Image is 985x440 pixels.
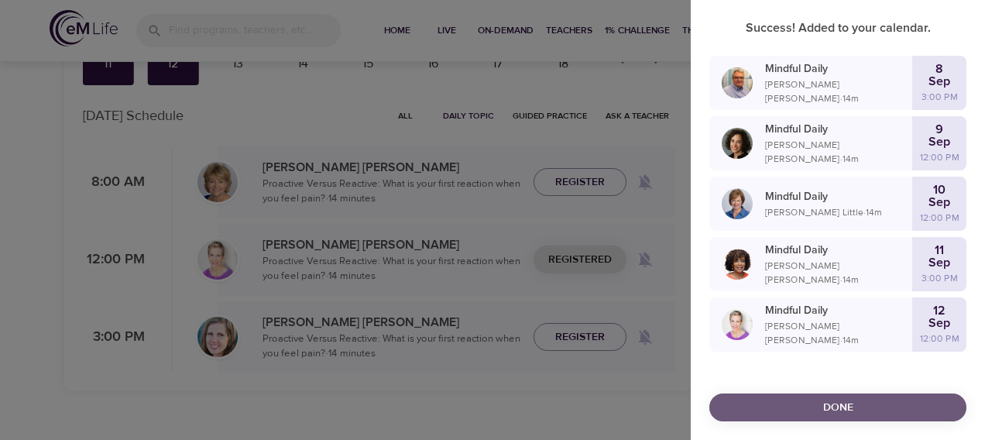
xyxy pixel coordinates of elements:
p: 12:00 PM [920,332,959,345]
p: 9 [935,123,943,136]
p: Sep [928,317,950,329]
p: Mindful Daily [765,303,912,319]
p: [PERSON_NAME] [PERSON_NAME] · 14 m [765,259,912,287]
p: 3:00 PM [922,271,958,285]
p: [PERSON_NAME] Little · 14 m [765,205,912,219]
p: [PERSON_NAME] [PERSON_NAME] · 14 m [765,138,912,166]
button: Done [709,394,966,422]
p: 12:00 PM [920,211,959,225]
p: 3:00 PM [922,90,958,104]
p: Sep [928,256,950,269]
p: Mindful Daily [765,122,912,138]
img: Janet_Jackson-min.jpg [722,249,753,280]
p: 12:00 PM [920,150,959,164]
img: Ninette_Hupp-min.jpg [722,128,753,159]
p: Mindful Daily [765,61,912,77]
p: Success! Added to your calendar. [709,19,966,37]
p: [PERSON_NAME] [PERSON_NAME] · 14 m [765,319,912,347]
p: Mindful Daily [765,189,912,205]
p: Mindful Daily [765,242,912,259]
p: Sep [928,196,950,208]
p: 10 [933,184,946,196]
img: Roger%20Nolan%20Headshot.jpg [722,67,753,98]
span: Done [722,398,954,418]
p: [PERSON_NAME] [PERSON_NAME] · 14 m [765,77,912,105]
img: Kerry_Little_Headshot_min.jpg [722,188,753,219]
p: 8 [935,63,943,75]
p: 12 [933,304,946,317]
img: kellyb.jpg [722,309,753,340]
p: Sep [928,75,950,88]
p: 11 [935,244,944,256]
p: Sep [928,136,950,148]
